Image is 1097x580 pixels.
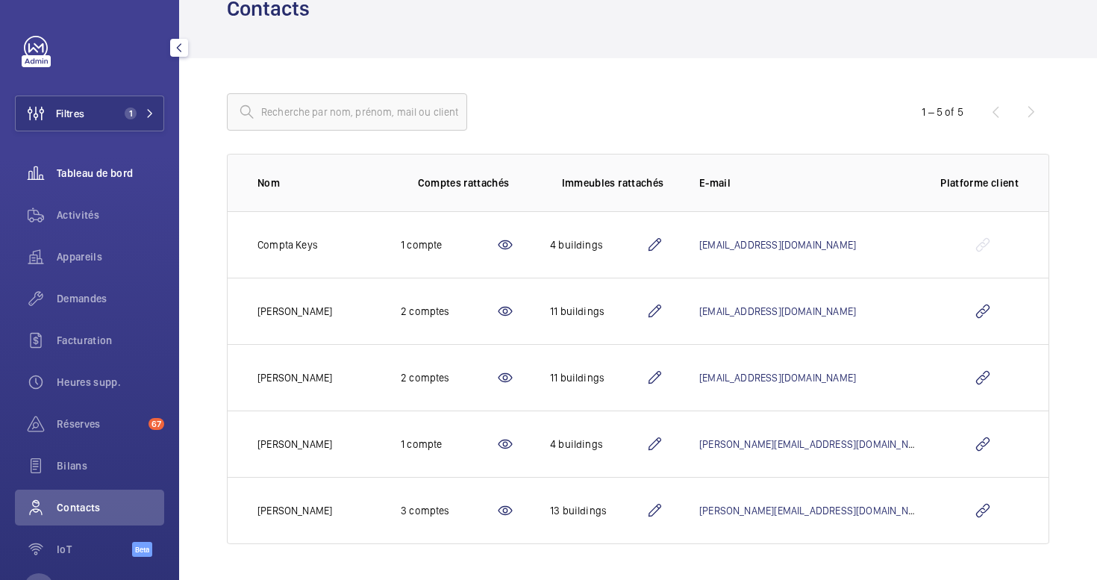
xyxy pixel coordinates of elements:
a: [PERSON_NAME][EMAIL_ADDRESS][DOMAIN_NAME] [699,505,931,517]
span: Tableau de bord [57,166,164,181]
p: Comptes rattachés [418,175,510,190]
p: Platforme client [940,175,1019,190]
span: Facturation [57,333,164,348]
span: Beta [132,542,152,557]
p: Compta Keys [257,237,318,252]
div: 4 buildings [550,237,646,252]
div: 4 buildings [550,437,646,452]
div: 2 comptes [401,304,496,319]
div: 11 buildings [550,370,646,385]
a: [PERSON_NAME][EMAIL_ADDRESS][DOMAIN_NAME] [699,438,931,450]
span: Contacts [57,500,164,515]
div: 1 compte [401,437,496,452]
button: Filtres1 [15,96,164,131]
span: IoT [57,542,132,557]
a: [EMAIL_ADDRESS][DOMAIN_NAME] [699,305,856,317]
div: 11 buildings [550,304,646,319]
div: 2 comptes [401,370,496,385]
div: 1 compte [401,237,496,252]
span: Bilans [57,458,164,473]
p: Nom [257,175,377,190]
p: [PERSON_NAME] [257,370,332,385]
div: 1 – 5 of 5 [922,105,963,119]
p: Immeubles rattachés [562,175,664,190]
a: [EMAIL_ADDRESS][DOMAIN_NAME] [699,372,856,384]
span: 67 [149,418,164,430]
span: Filtres [56,106,84,121]
span: Réserves [57,417,143,431]
p: [PERSON_NAME] [257,304,332,319]
span: Activités [57,208,164,222]
p: [PERSON_NAME] [257,437,332,452]
span: 1 [125,107,137,119]
span: Demandes [57,291,164,306]
div: 13 buildings [550,503,646,518]
a: [EMAIL_ADDRESS][DOMAIN_NAME] [699,239,856,251]
p: [PERSON_NAME] [257,503,332,518]
div: 3 comptes [401,503,496,518]
input: Recherche par nom, prénom, mail ou client [227,93,467,131]
span: Appareils [57,249,164,264]
span: Heures supp. [57,375,164,390]
p: E-mail [699,175,916,190]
